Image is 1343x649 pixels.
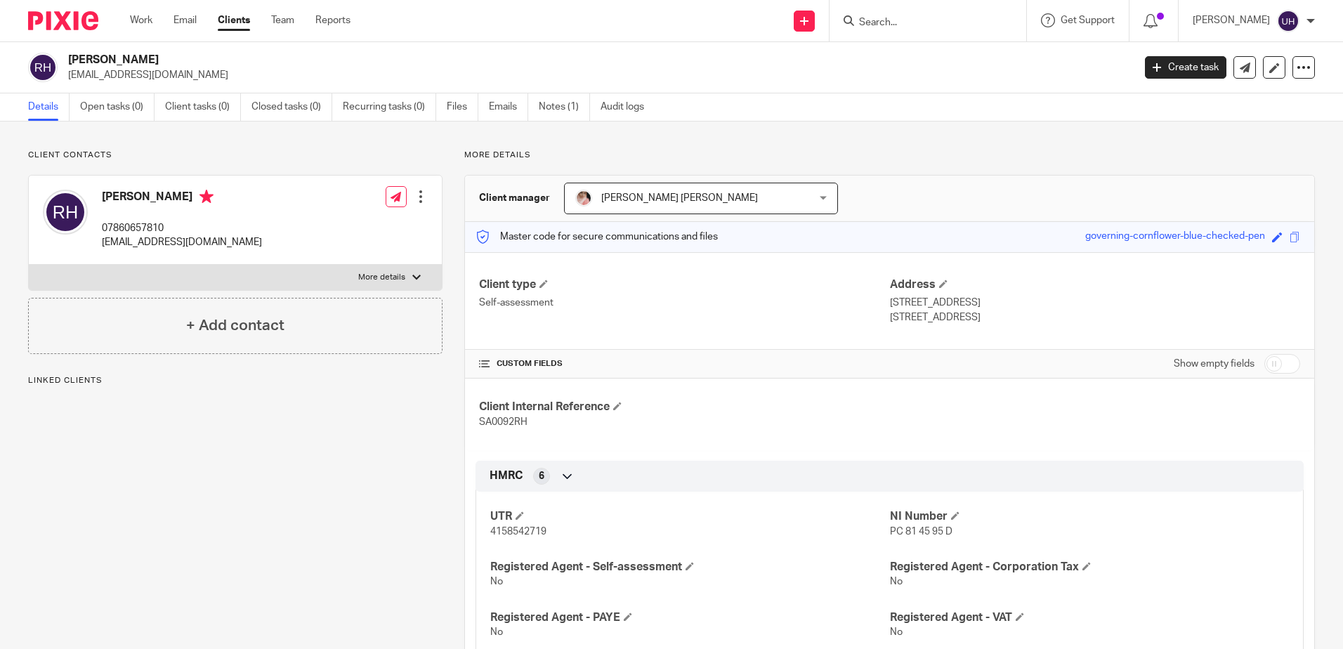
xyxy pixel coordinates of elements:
[28,150,443,161] p: Client contacts
[28,93,70,121] a: Details
[490,610,889,625] h4: Registered Agent - PAYE
[199,190,214,204] i: Primary
[890,627,903,637] span: No
[890,310,1300,324] p: [STREET_ADDRESS]
[80,93,155,121] a: Open tasks (0)
[490,527,546,537] span: 4158542719
[28,53,58,82] img: svg%3E
[601,93,655,121] a: Audit logs
[575,190,592,206] img: Snapchat-630390547_1.png
[186,315,284,336] h4: + Add contact
[1061,15,1115,25] span: Get Support
[1193,13,1270,27] p: [PERSON_NAME]
[447,93,478,121] a: Files
[464,150,1315,161] p: More details
[858,17,984,29] input: Search
[358,272,405,283] p: More details
[489,93,528,121] a: Emails
[890,577,903,586] span: No
[165,93,241,121] a: Client tasks (0)
[1145,56,1226,79] a: Create task
[102,221,262,235] p: 07860657810
[479,191,550,205] h3: Client manager
[490,627,503,637] span: No
[890,560,1289,575] h4: Registered Agent - Corporation Tax
[890,277,1300,292] h4: Address
[479,296,889,310] p: Self-assessment
[343,93,436,121] a: Recurring tasks (0)
[28,375,443,386] p: Linked clients
[68,68,1124,82] p: [EMAIL_ADDRESS][DOMAIN_NAME]
[490,577,503,586] span: No
[68,53,912,67] h2: [PERSON_NAME]
[271,13,294,27] a: Team
[315,13,351,27] a: Reports
[102,235,262,249] p: [EMAIL_ADDRESS][DOMAIN_NAME]
[479,417,528,427] span: SA0092RH
[490,509,889,524] h4: UTR
[476,230,718,244] p: Master code for secure communications and files
[490,468,523,483] span: HMRC
[102,190,262,207] h4: [PERSON_NAME]
[890,527,952,537] span: PC 81 45 95 D
[479,358,889,369] h4: CUSTOM FIELDS
[43,190,88,235] img: svg%3E
[1277,10,1299,32] img: svg%3E
[130,13,152,27] a: Work
[539,469,544,483] span: 6
[890,610,1289,625] h4: Registered Agent - VAT
[539,93,590,121] a: Notes (1)
[479,277,889,292] h4: Client type
[28,11,98,30] img: Pixie
[890,509,1289,524] h4: NI Number
[173,13,197,27] a: Email
[479,400,889,414] h4: Client Internal Reference
[601,193,758,203] span: [PERSON_NAME] [PERSON_NAME]
[890,296,1300,310] p: [STREET_ADDRESS]
[490,560,889,575] h4: Registered Agent - Self-assessment
[1174,357,1254,371] label: Show empty fields
[1085,229,1265,245] div: governing-cornflower-blue-checked-pen
[251,93,332,121] a: Closed tasks (0)
[218,13,250,27] a: Clients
